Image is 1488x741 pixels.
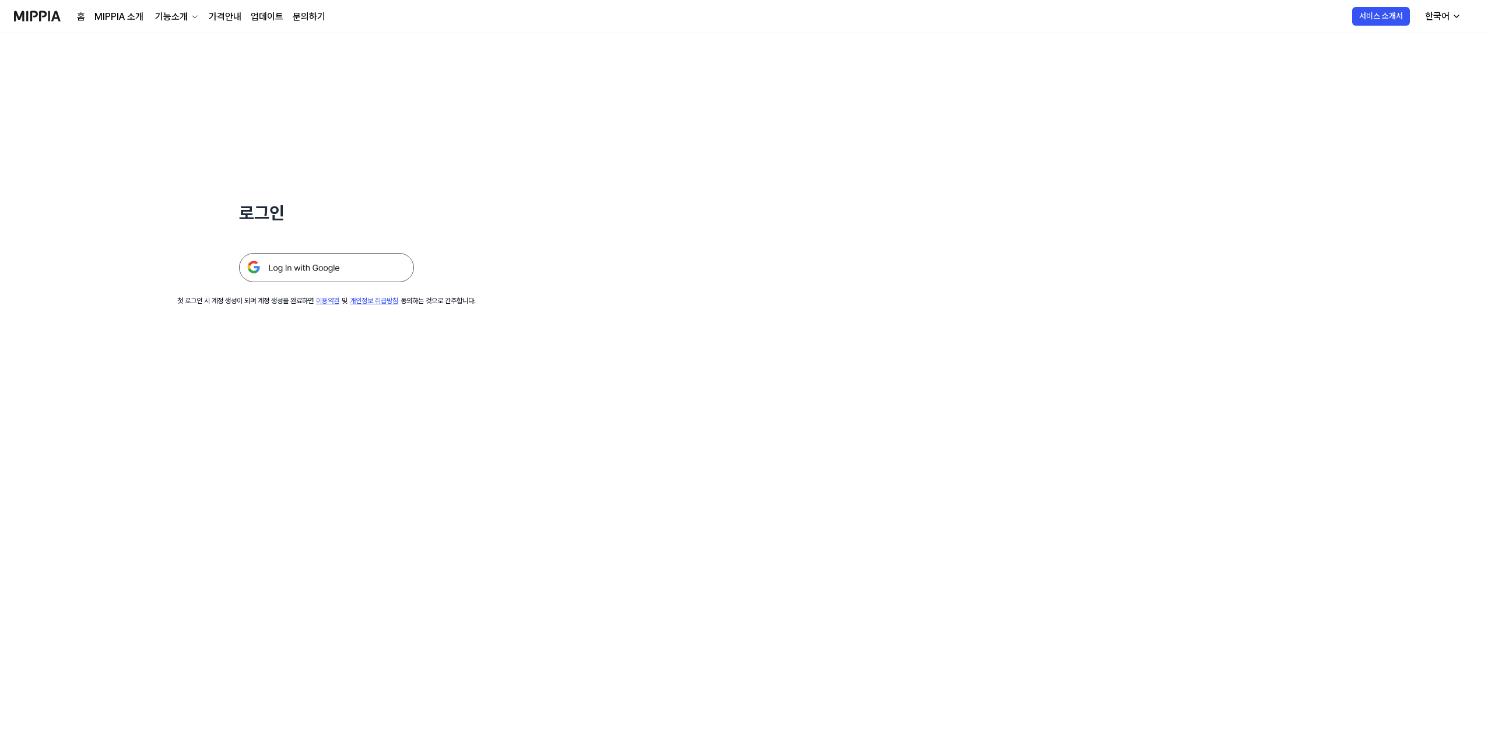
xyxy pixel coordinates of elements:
button: 한국어 [1416,5,1468,28]
a: MIPPIA 소개 [94,10,143,24]
a: 개인정보 취급방침 [350,297,398,305]
img: 구글 로그인 버튼 [239,253,414,282]
a: 가격안내 [209,10,241,24]
a: 홈 [77,10,85,24]
div: 한국어 [1423,9,1452,23]
button: 서비스 소개서 [1352,7,1410,26]
a: 문의하기 [293,10,325,24]
div: 첫 로그인 시 계정 생성이 되며 계정 생성을 완료하면 및 동의하는 것으로 간주합니다. [177,296,476,306]
h1: 로그인 [239,201,414,225]
a: 업데이트 [251,10,283,24]
button: 기능소개 [153,10,199,24]
a: 이용약관 [316,297,339,305]
div: 기능소개 [153,10,190,24]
